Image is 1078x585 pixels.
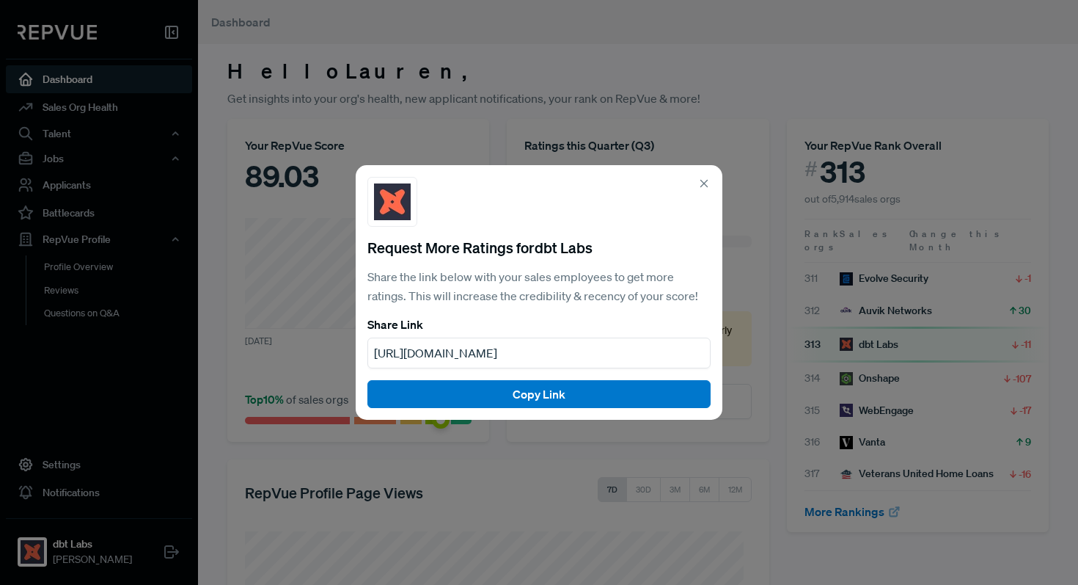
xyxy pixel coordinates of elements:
img: dbt Labs [374,184,411,220]
p: Share the link below with your sales employees to get more ratings. This will increase the credib... [367,268,711,305]
h6: Share Link [367,318,711,332]
h5: Request More Ratings for dbt Labs [367,239,711,256]
button: Copy Link [367,380,711,408]
span: [URL][DOMAIN_NAME] [374,346,497,360]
